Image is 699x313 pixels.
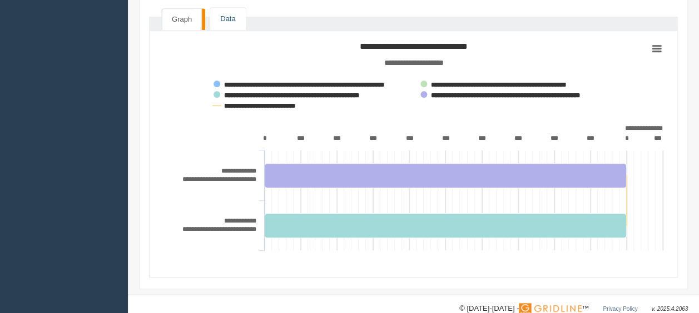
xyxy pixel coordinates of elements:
a: Data [210,8,245,31]
a: Graph [162,8,202,31]
a: Privacy Policy [603,306,637,312]
span: v. 2025.4.2063 [652,306,688,312]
